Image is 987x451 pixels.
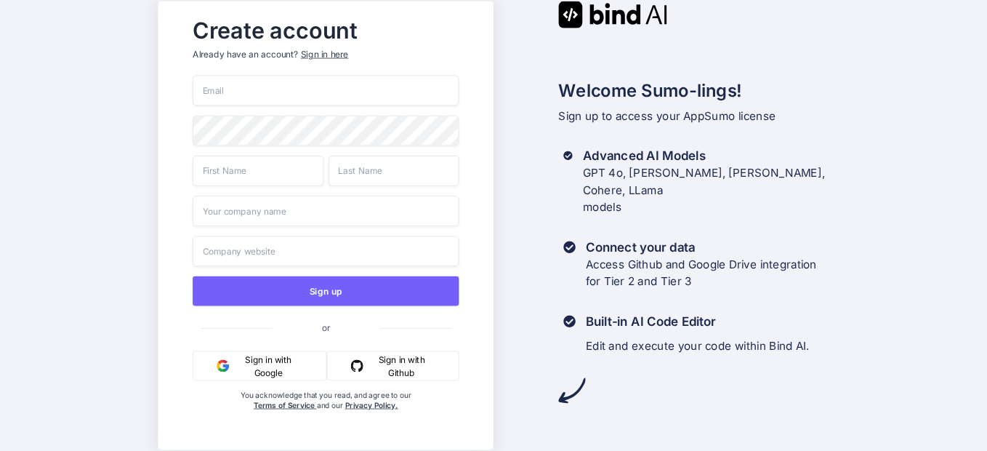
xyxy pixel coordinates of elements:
[237,391,414,440] div: You acknowledge that you read, and agree to our and our
[345,401,398,410] a: Privacy Policy.
[193,21,459,41] h2: Create account
[586,256,817,291] p: Access Github and Google Drive integration for Tier 2 and Tier 3
[586,239,817,256] h3: Connect your data
[586,338,810,355] p: Edit and execute your code within Bind AI.
[193,156,323,186] input: First Name
[301,48,348,60] div: Sign in here
[193,276,459,306] button: Sign up
[193,236,459,266] input: Company website
[329,156,459,186] input: Last Name
[586,313,810,330] h3: Built-in AI Code Editor
[558,78,829,104] h2: Welcome Sumo-lings!
[193,48,459,60] p: Already have an account?
[558,1,667,28] img: Bind AI logo
[193,351,326,381] button: Sign in with Google
[193,75,459,105] input: Email
[217,359,229,372] img: google
[273,312,379,343] span: or
[193,196,459,226] input: Your company name
[558,377,585,404] img: arrow
[254,401,317,410] a: Terms of Service
[583,164,829,216] p: GPT 4o, [PERSON_NAME], [PERSON_NAME], Cohere, LLama models
[583,147,829,164] h3: Advanced AI Models
[326,351,459,381] button: Sign in with Github
[558,108,829,125] p: Sign up to access your AppSumo license
[350,359,363,372] img: github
